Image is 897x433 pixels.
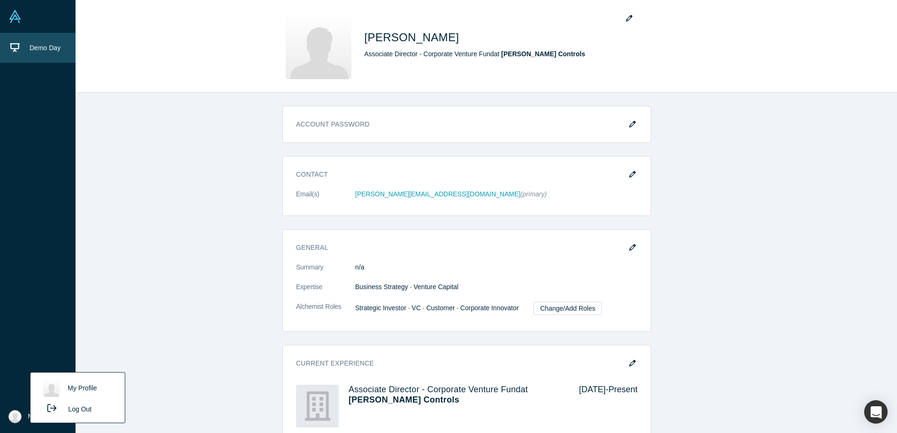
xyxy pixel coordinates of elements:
span: My Account [28,411,62,421]
p: n/a [355,262,638,272]
div: [DATE] - Present [566,385,638,427]
img: Alchemist Vault Logo [8,10,22,23]
img: Josh Just's Account [8,410,22,423]
dt: Email(s) [296,189,355,209]
img: Josh Just's Profile Image [286,14,351,79]
a: [PERSON_NAME][EMAIL_ADDRESS][DOMAIN_NAME] [355,190,520,198]
dd: Strategic Investor · VC · Customer · Corporate Innovator [355,302,638,315]
span: Associate Director - Corporate Venture Fund at [365,50,585,58]
span: Business Strategy · Venture Capital [355,283,458,291]
a: Change/Add Roles [533,302,602,315]
dt: Expertise [296,282,355,302]
a: [PERSON_NAME] Controls [501,50,585,58]
h4: Associate Director - Corporate Venture Fund at [349,385,566,405]
img: Josh Just's profile [43,381,60,397]
h3: Account Password [296,119,638,136]
dt: Summary [296,262,355,282]
img: Johnson Controls's Logo [296,385,339,427]
a: [PERSON_NAME] Controls [349,395,459,404]
a: My Profile [38,377,116,400]
button: Log Out [38,400,95,418]
button: My Account [8,410,62,423]
span: Demo Day [30,44,61,52]
h3: Current Experience [296,358,624,368]
span: (primary) [520,190,547,198]
h3: General [296,243,624,253]
dt: Alchemist Roles [296,302,355,325]
h3: Contact [296,170,624,179]
h1: [PERSON_NAME] [365,29,459,46]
